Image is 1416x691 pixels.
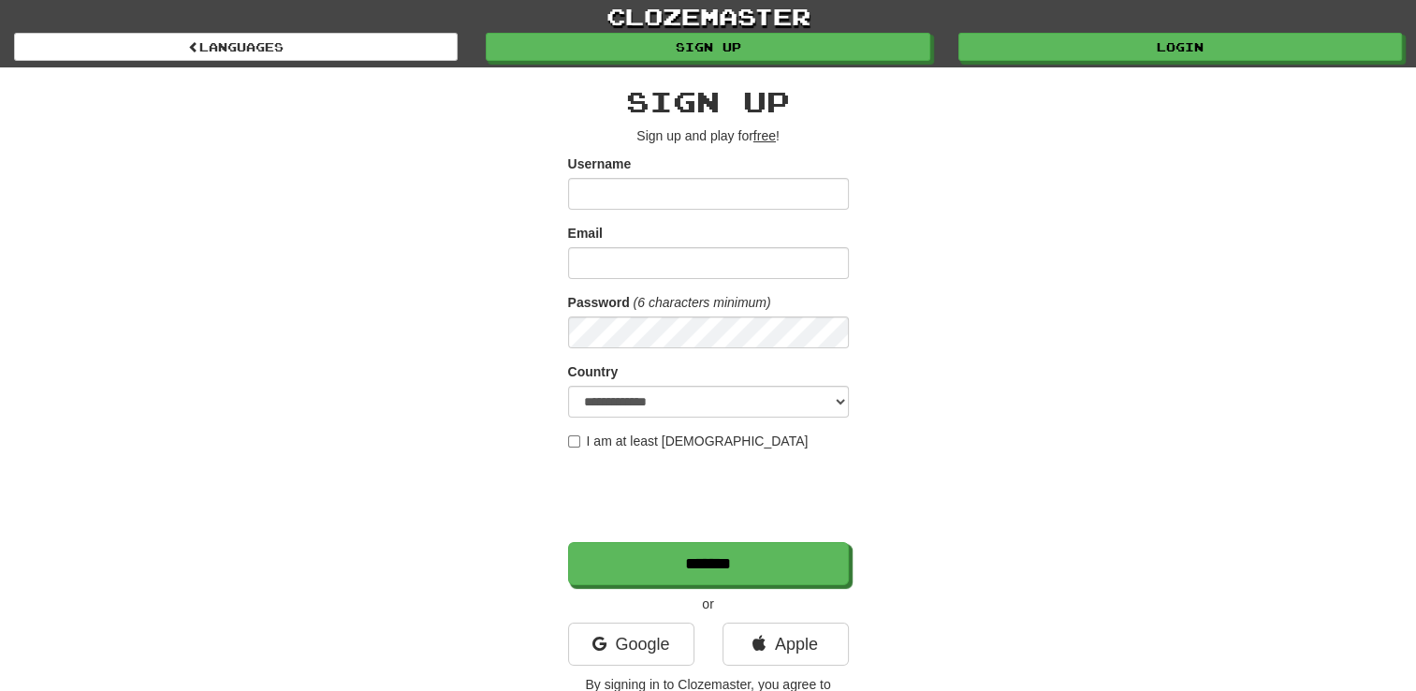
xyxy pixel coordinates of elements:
[568,224,603,243] label: Email
[568,154,632,173] label: Username
[568,432,809,450] label: I am at least [DEMOGRAPHIC_DATA]
[14,33,458,61] a: Languages
[486,33,929,61] a: Sign up
[958,33,1402,61] a: Login
[723,623,849,666] a: Apple
[568,86,849,117] h2: Sign up
[568,460,853,533] iframe: reCAPTCHA
[753,128,776,143] u: free
[634,295,771,310] em: (6 characters minimum)
[568,293,630,312] label: Password
[568,126,849,145] p: Sign up and play for !
[568,595,849,613] p: or
[568,362,619,381] label: Country
[568,623,694,666] a: Google
[568,435,580,448] input: I am at least [DEMOGRAPHIC_DATA]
